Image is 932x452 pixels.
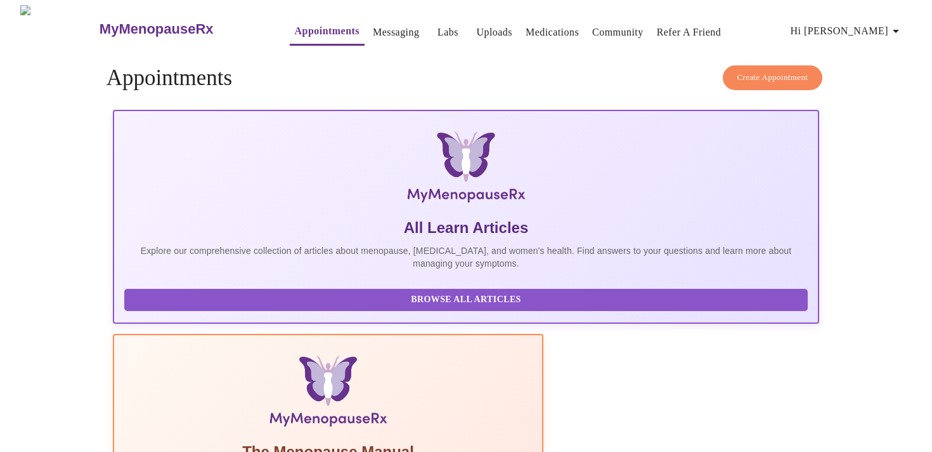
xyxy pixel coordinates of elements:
a: Labs [437,23,458,41]
button: Refer a Friend [652,20,727,45]
h4: Appointments [107,65,826,91]
a: Medications [526,23,579,41]
a: Uploads [476,23,512,41]
h3: MyMenopauseRx [100,21,214,37]
img: MyMenopauseRx Logo [230,131,702,208]
p: Explore our comprehensive collection of articles about menopause, [MEDICAL_DATA], and women's hea... [124,244,808,270]
button: Labs [427,20,468,45]
a: MyMenopauseRx [98,7,264,51]
button: Browse All Articles [124,289,808,311]
span: Create Appointment [737,70,808,85]
button: Create Appointment [723,65,823,90]
img: MyMenopauseRx Logo [20,5,98,53]
button: Community [587,20,649,45]
button: Hi [PERSON_NAME] [786,18,909,44]
a: Browse All Articles [124,293,812,304]
button: Uploads [471,20,517,45]
a: Refer a Friend [657,23,722,41]
button: Medications [521,20,584,45]
a: Community [592,23,644,41]
a: Messaging [373,23,419,41]
button: Appointments [290,18,365,46]
button: Messaging [368,20,424,45]
span: Browse All Articles [137,292,796,308]
span: Hi [PERSON_NAME] [791,22,903,40]
img: Menopause Manual [189,356,467,432]
a: Appointments [295,22,359,40]
h5: All Learn Articles [124,218,808,238]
